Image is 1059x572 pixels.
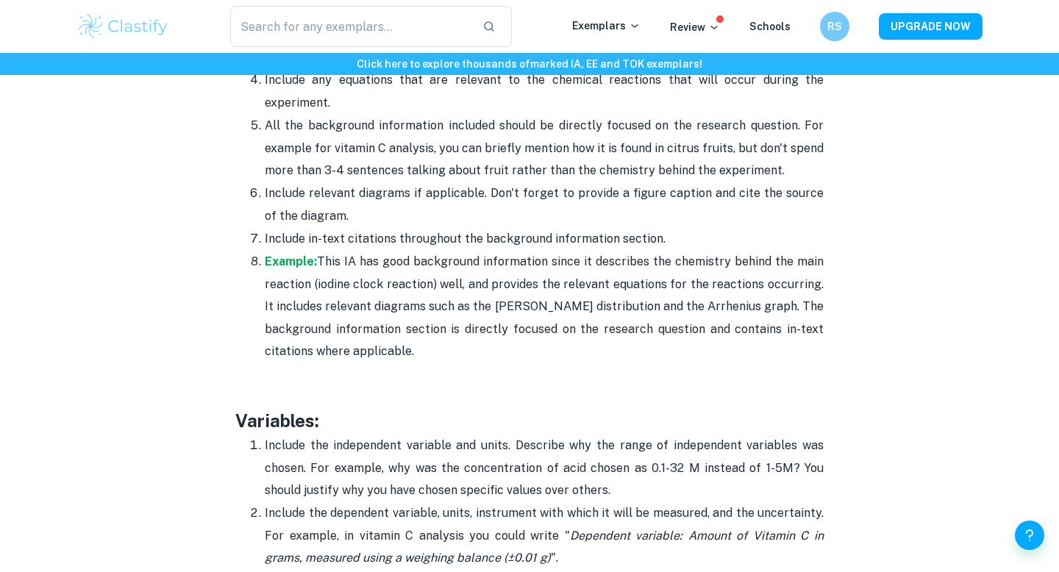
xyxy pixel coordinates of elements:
[1015,521,1044,550] button: Help and Feedback
[265,228,824,250] p: Include in-text citations throughout the background information section.
[76,12,170,41] img: Clastify logo
[235,407,824,434] h3: Variables:
[820,12,849,41] button: RS
[265,502,824,569] p: Include the dependent variable, units, instrument with which it will be measured, and the uncerta...
[230,6,471,47] input: Search for any exemplars...
[265,254,317,268] a: Example:
[670,19,720,35] p: Review
[572,18,641,34] p: Exemplars
[3,56,1056,72] h6: Click here to explore thousands of marked IA, EE and TOK exemplars !
[265,182,824,227] p: Include relevant diagrams if applicable. Don't forget to provide a figure caption and cite the so...
[749,21,791,32] a: Schools
[265,254,824,358] span: he main reaction (iodine clock reaction) well, and provides the relevant equations for the reacti...
[265,115,824,182] p: All the background information included should be directly focused on the research question. For ...
[879,13,983,40] button: UPGRADE NOW
[265,73,824,109] span: Include any equations that are relevant to the chemical reactions that will occur during the expe...
[265,435,824,501] p: Include the independent variable and units. Describe why the range of independent variables was c...
[827,18,844,35] h6: RS
[265,251,824,362] p: This IA has good background information since it describes the chemistry behind t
